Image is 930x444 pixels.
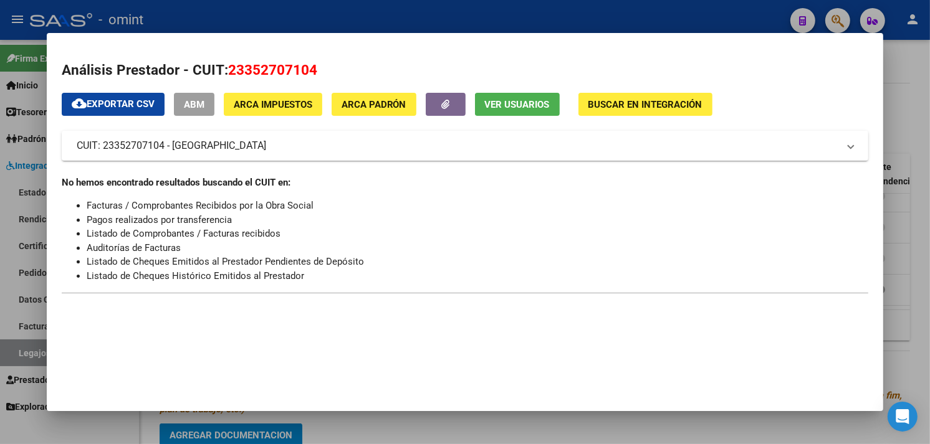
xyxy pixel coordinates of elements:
[342,99,406,110] span: ARCA Padrón
[62,93,165,116] button: Exportar CSV
[588,99,702,110] span: Buscar en Integración
[174,93,214,116] button: ABM
[62,60,869,81] h2: Análisis Prestador - CUIT:
[62,177,290,188] strong: No hemos encontrado resultados buscando el CUIT en:
[87,227,869,241] li: Listado de Comprobantes / Facturas recibidos
[485,99,550,110] span: Ver Usuarios
[87,255,869,269] li: Listado de Cheques Emitidos al Prestador Pendientes de Depósito
[87,269,869,283] li: Listado de Cheques Histórico Emitidos al Prestador
[72,96,87,111] mat-icon: cloud_download
[888,402,918,432] div: Open Intercom Messenger
[228,62,317,78] span: 23352707104
[87,241,869,255] li: Auditorías de Facturas
[184,99,204,110] span: ABM
[475,93,560,116] button: Ver Usuarios
[578,93,712,116] button: Buscar en Integración
[87,213,869,227] li: Pagos realizados por transferencia
[62,131,869,161] mat-expansion-panel-header: CUIT: 23352707104 - [GEOGRAPHIC_DATA]
[72,98,155,110] span: Exportar CSV
[77,138,839,153] mat-panel-title: CUIT: 23352707104 - [GEOGRAPHIC_DATA]
[234,99,312,110] span: ARCA Impuestos
[87,199,869,213] li: Facturas / Comprobantes Recibidos por la Obra Social
[224,93,322,116] button: ARCA Impuestos
[332,93,416,116] button: ARCA Padrón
